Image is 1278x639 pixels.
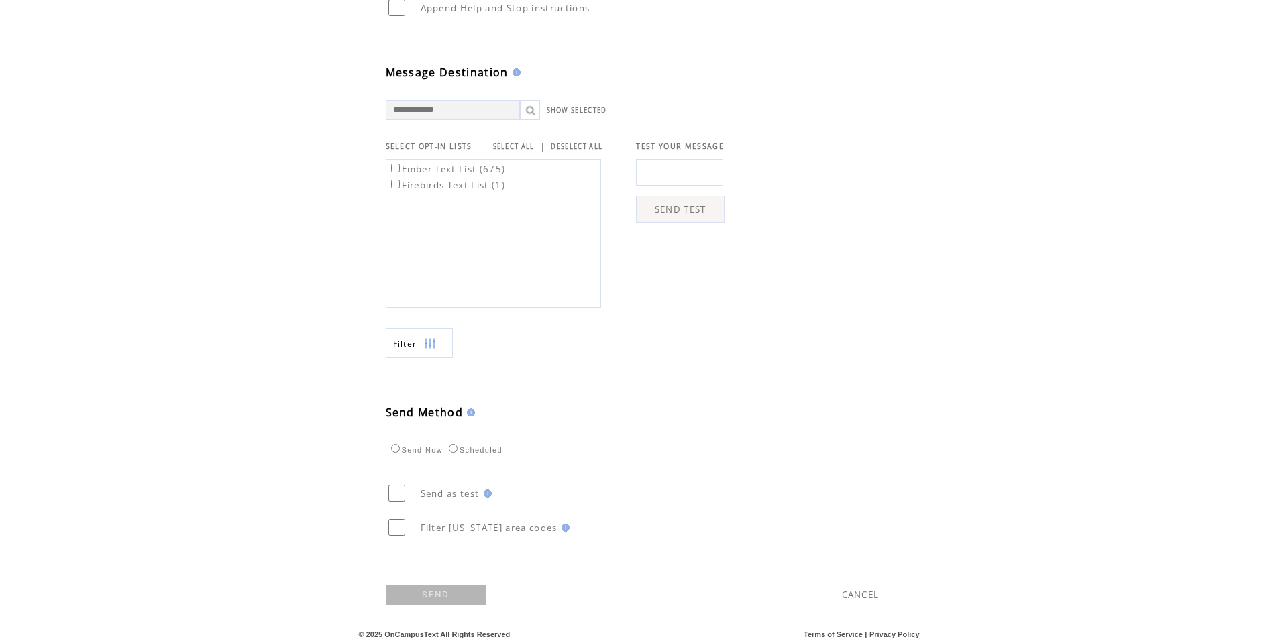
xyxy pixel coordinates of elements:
[493,142,535,151] a: SELECT ALL
[393,338,417,349] span: Show filters
[449,444,458,453] input: Scheduled
[388,163,506,175] label: Ember Text List (675)
[359,630,511,638] span: © 2025 OnCampusText All Rights Reserved
[421,487,480,500] span: Send as test
[386,141,472,151] span: SELECT OPT-IN LISTS
[636,141,724,151] span: TEST YOUR MESSAGE
[869,630,920,638] a: Privacy Policy
[391,164,400,172] input: Ember Text List (675)
[509,68,521,76] img: help.gif
[842,589,880,601] a: CANCEL
[463,408,475,416] img: help.gif
[388,179,506,191] label: Firebirds Text List (1)
[636,196,725,223] a: SEND TEST
[388,446,443,454] label: Send Now
[386,328,453,358] a: Filter
[386,405,464,420] span: Send Method
[386,585,486,605] a: SEND
[421,2,590,14] span: Append Help and Stop instructions
[551,142,602,151] a: DESELECT ALL
[424,329,436,359] img: filters.png
[480,489,492,498] img: help.gif
[391,444,400,453] input: Send Now
[540,140,545,152] span: |
[547,106,607,115] a: SHOW SELECTED
[865,630,867,638] span: |
[421,522,557,534] span: Filter [US_STATE] area codes
[557,524,570,532] img: help.gif
[391,180,400,188] input: Firebirds Text List (1)
[445,446,502,454] label: Scheduled
[804,630,863,638] a: Terms of Service
[386,65,509,80] span: Message Destination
